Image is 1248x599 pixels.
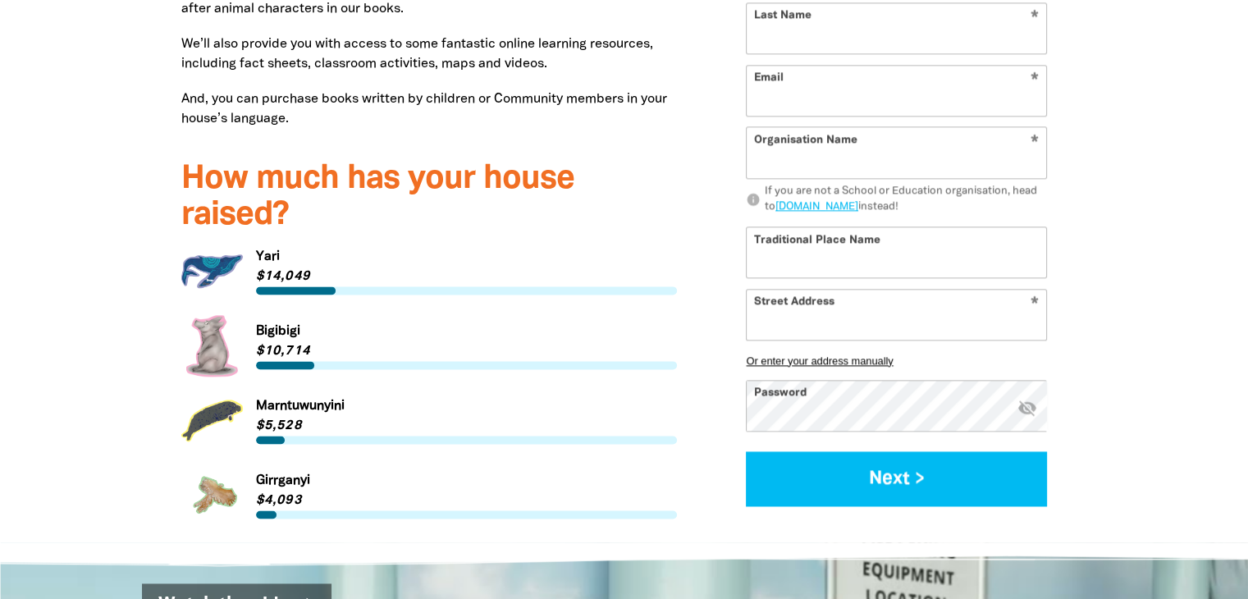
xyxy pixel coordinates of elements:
[746,354,1047,367] button: Or enter your address manually
[1017,397,1036,417] i: Hide password
[181,34,678,74] p: We’ll also provide you with access to some fantastic online learning resources, including fact sh...
[181,240,678,526] div: Paginated content
[746,192,761,207] i: info
[775,202,858,212] a: [DOMAIN_NAME]
[765,184,1048,216] div: If you are not a School or Education organisation, head to instead!
[1017,397,1036,419] button: visibility_off
[746,451,1047,506] button: Next >
[181,162,678,234] h3: How much has your house raised?
[181,89,678,129] p: And, you can purchase books written by children or Community members in your house’s language.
